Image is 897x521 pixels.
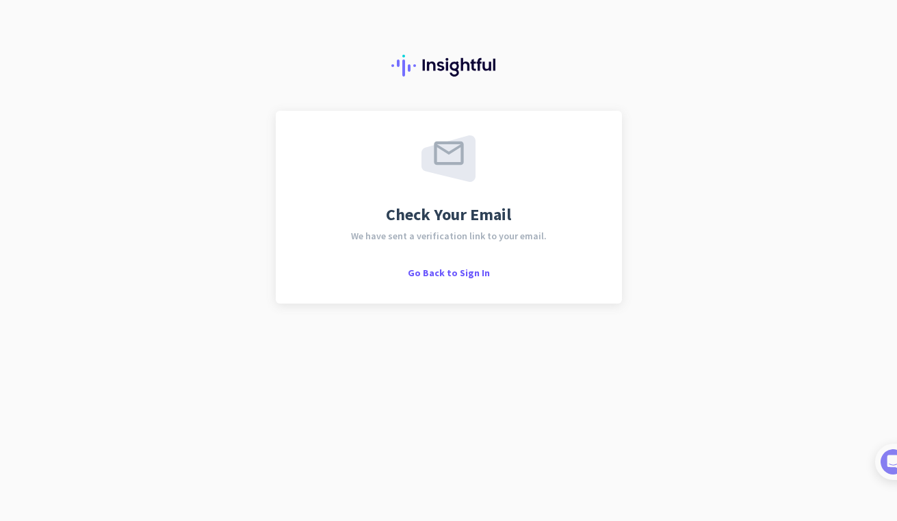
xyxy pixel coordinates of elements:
[391,55,506,77] img: Insightful
[351,231,547,241] span: We have sent a verification link to your email.
[421,135,476,182] img: email-sent
[408,267,490,279] span: Go Back to Sign In
[386,206,511,223] span: Check Your Email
